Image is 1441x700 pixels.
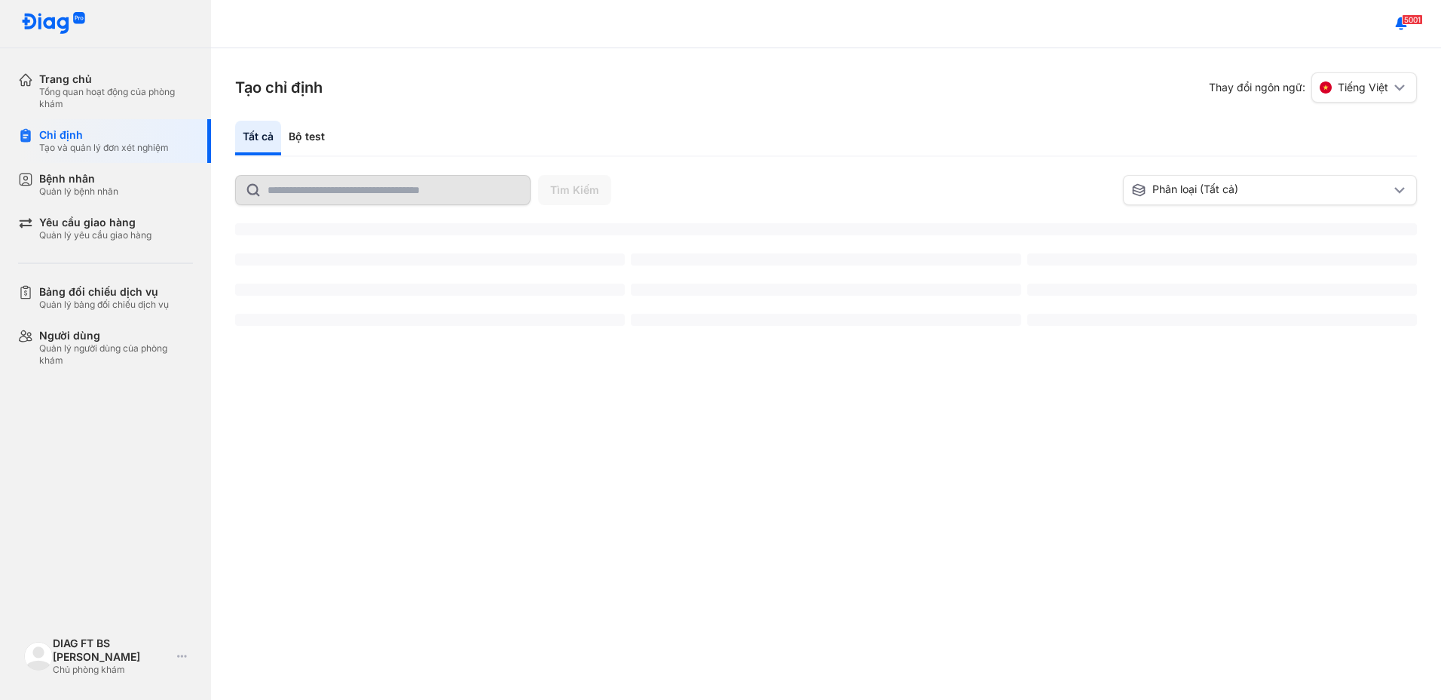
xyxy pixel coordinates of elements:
span: ‌ [235,314,625,326]
span: ‌ [1027,284,1417,296]
img: logo [24,642,53,671]
span: ‌ [1027,314,1417,326]
div: Tất cả [235,121,281,155]
div: Người dùng [39,329,193,342]
span: ‌ [235,253,625,266]
h3: Tạo chỉ định [235,77,323,98]
div: Thay đổi ngôn ngữ: [1209,72,1417,103]
span: ‌ [631,284,1020,296]
button: Tìm Kiếm [538,175,611,205]
div: Yêu cầu giao hàng [39,216,151,229]
div: Chỉ định [39,128,169,142]
div: Quản lý người dùng của phòng khám [39,342,193,367]
span: 5001 [1402,14,1423,25]
span: ‌ [235,223,1417,235]
div: Quản lý bệnh nhân [39,186,118,198]
div: Quản lý yêu cầu giao hàng [39,229,151,241]
div: Quản lý bảng đối chiếu dịch vụ [39,299,169,311]
span: ‌ [631,253,1020,266]
span: ‌ [631,314,1020,326]
div: Bệnh nhân [39,172,118,186]
div: Bộ test [281,121,332,155]
div: Trang chủ [39,72,193,86]
div: DIAG FT BS [PERSON_NAME] [53,637,171,664]
div: Chủ phòng khám [53,664,171,676]
img: logo [21,12,86,35]
div: Bảng đối chiếu dịch vụ [39,285,169,299]
span: ‌ [235,284,625,296]
div: Tạo và quản lý đơn xét nghiệm [39,142,169,154]
span: ‌ [1027,253,1417,266]
div: Tổng quan hoạt động của phòng khám [39,86,193,110]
